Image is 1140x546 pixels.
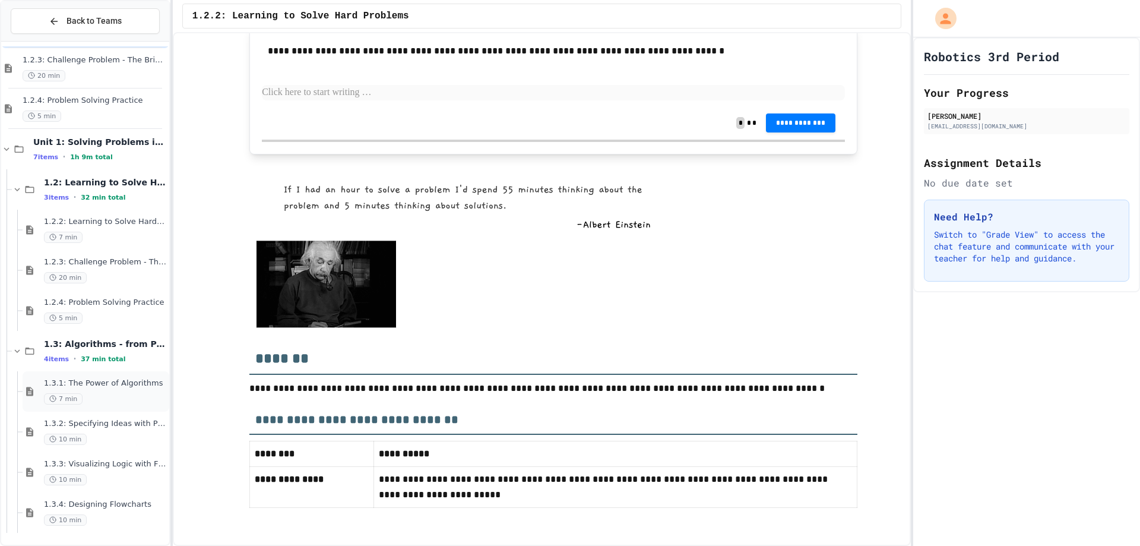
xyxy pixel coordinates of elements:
[44,355,69,363] span: 4 items
[44,419,167,429] span: 1.3.2: Specifying Ideas with Pseudocode
[44,217,167,227] span: 1.2.2: Learning to Solve Hard Problems
[23,111,61,122] span: 5 min
[44,339,167,349] span: 1.3: Algorithms - from Pseudocode to Flowcharts
[63,152,65,162] span: •
[44,232,83,243] span: 7 min
[44,257,167,267] span: 1.2.3: Challenge Problem - The Bridge
[44,393,83,405] span: 7 min
[33,153,58,161] span: 7 items
[23,55,167,65] span: 1.2.3: Challenge Problem - The Bridge
[44,177,167,188] span: 1.2: Learning to Solve Hard Problems
[44,313,83,324] span: 5 min
[44,515,87,526] span: 10 min
[23,70,65,81] span: 20 min
[924,48,1059,65] h1: Robotics 3rd Period
[66,15,122,27] span: Back to Teams
[44,298,167,308] span: 1.2.4: Problem Solving Practice
[81,194,125,201] span: 32 min total
[23,96,167,106] span: 1.2.4: Problem Solving Practice
[934,210,1119,224] h3: Need Help?
[70,153,113,161] span: 1h 9m total
[44,500,167,510] span: 1.3.4: Designing Flowcharts
[927,111,1126,121] div: [PERSON_NAME]
[924,84,1129,101] h2: Your Progress
[192,9,409,23] span: 1.2.2: Learning to Solve Hard Problems
[44,474,87,485] span: 10 min
[33,137,167,147] span: Unit 1: Solving Problems in Computer Science
[44,434,87,445] span: 10 min
[44,459,167,469] span: 1.3.3: Visualizing Logic with Flowcharts
[74,192,76,202] span: •
[44,378,167,389] span: 1.3.1: The Power of Algorithms
[44,272,87,283] span: 20 min
[44,194,69,201] span: 3 items
[81,355,125,363] span: 37 min total
[927,122,1126,131] div: [EMAIL_ADDRESS][DOMAIN_NAME]
[924,176,1129,190] div: No due date set
[934,229,1119,264] p: Switch to "Grade View" to access the chat feature and communicate with your teacher for help and ...
[74,354,76,364] span: •
[924,154,1129,171] h2: Assignment Details
[11,8,160,34] button: Back to Teams
[923,5,959,32] div: My Account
